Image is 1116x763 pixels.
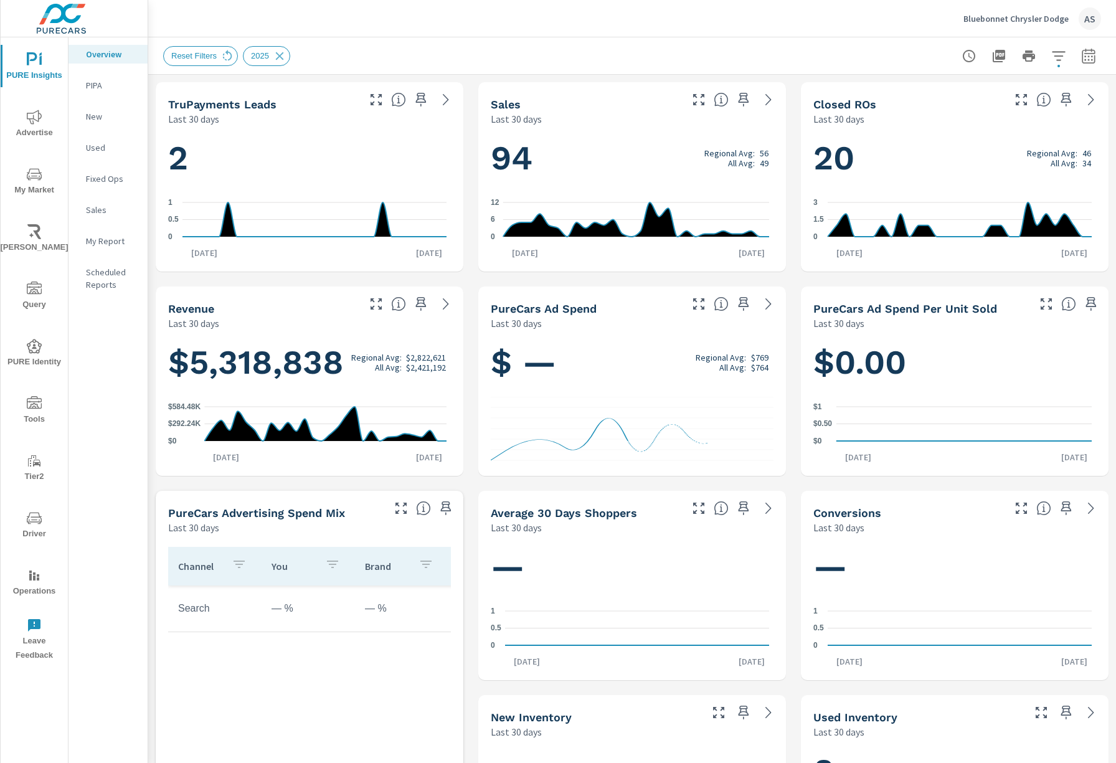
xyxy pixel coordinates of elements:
text: 1 [491,607,495,615]
text: 1.5 [813,216,824,224]
span: Operations [4,568,64,599]
p: Scheduled Reports [86,266,138,291]
p: [DATE] [836,451,880,463]
button: Print Report [1016,44,1041,69]
text: $0 [813,437,822,445]
td: — % [355,593,448,624]
text: 0.5 [491,624,501,633]
h5: Conversions [813,506,881,519]
span: [PERSON_NAME] [4,224,64,255]
p: $2,421,192 [406,363,446,372]
div: 2025 [243,46,290,66]
div: Used [69,138,148,157]
div: AS [1079,7,1101,30]
p: 56 [760,148,768,158]
h5: Closed ROs [813,98,876,111]
text: $292.24K [168,420,201,429]
text: 0.5 [168,216,179,224]
p: $769 [751,353,768,363]
p: [DATE] [1052,655,1096,668]
text: 1 [813,607,818,615]
p: Last 30 days [168,316,219,331]
span: Save this to your personalized report [436,498,456,518]
span: Save this to your personalized report [411,294,431,314]
div: My Report [69,232,148,250]
span: Save this to your personalized report [1056,498,1076,518]
span: Save this to your personalized report [411,90,431,110]
td: 100% [448,593,542,624]
text: 6 [491,216,495,224]
p: You [272,560,315,572]
span: Advertise [4,110,64,140]
button: Make Fullscreen [1011,90,1031,110]
text: 3 [813,198,818,207]
span: The number of truPayments leads. [391,92,406,107]
h1: — [813,546,1096,588]
p: Regional Avg: [1027,148,1077,158]
text: 0 [491,641,495,650]
span: A rolling 30 day total of daily Shoppers on the dealership website, averaged over the selected da... [714,501,729,516]
h5: Used Inventory [813,711,897,724]
h5: PureCars Ad Spend [491,302,597,315]
text: 0 [813,232,818,241]
span: The number of dealer-specified goals completed by a visitor. [Source: This data is provided by th... [1036,501,1051,516]
p: All Avg: [375,363,402,372]
span: My Market [4,167,64,197]
p: All Avg: [719,363,746,372]
text: $584.48K [168,402,201,411]
h5: Revenue [168,302,214,315]
p: Regional Avg: [704,148,755,158]
p: My Report [86,235,138,247]
div: Reset Filters [163,46,238,66]
p: [DATE] [1052,247,1096,259]
div: New [69,107,148,126]
button: Make Fullscreen [1011,498,1031,518]
span: Save this to your personalized report [1056,90,1076,110]
p: Used [86,141,138,154]
span: Leave Feedback [4,618,64,663]
p: [DATE] [407,247,451,259]
a: See more details in report [436,90,456,110]
span: PURE Insights [4,52,64,83]
p: Brand [365,560,409,572]
button: Make Fullscreen [391,498,411,518]
p: [DATE] [505,655,549,668]
span: Save this to your personalized report [734,90,754,110]
p: Last 30 days [168,520,219,535]
button: "Export Report to PDF" [986,44,1011,69]
p: [DATE] [828,655,871,668]
a: See more details in report [759,294,778,314]
button: Make Fullscreen [709,703,729,723]
a: See more details in report [759,703,778,723]
p: Last 30 days [491,111,542,126]
span: Driver [4,511,64,541]
p: $2,822,621 [406,353,446,363]
div: Sales [69,201,148,219]
button: Make Fullscreen [366,90,386,110]
button: Apply Filters [1046,44,1071,69]
h5: Average 30 Days Shoppers [491,506,637,519]
p: Last 30 days [813,316,864,331]
p: [DATE] [503,247,547,259]
button: Make Fullscreen [689,498,709,518]
p: 46 [1082,148,1091,158]
text: 0 [813,641,818,650]
h1: 94 [491,137,773,179]
button: Make Fullscreen [366,294,386,314]
a: See more details in report [1081,498,1101,518]
span: PURE Identity [4,339,64,369]
text: 0.5 [813,624,824,633]
span: Save this to your personalized report [1056,703,1076,723]
div: nav menu [1,37,68,668]
p: Regional Avg: [696,353,746,363]
p: Overview [86,48,138,60]
span: This table looks at how you compare to the amount of budget you spend per channel as opposed to y... [416,501,431,516]
h1: $0.00 [813,341,1096,384]
span: Number of vehicles sold by the dealership over the selected date range. [Source: This data is sou... [714,92,729,107]
p: Last 30 days [813,724,864,739]
span: Query [4,282,64,312]
p: Channel [178,560,222,572]
h1: $ — [491,341,773,384]
p: All Avg: [728,158,755,168]
text: $1 [813,402,822,411]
